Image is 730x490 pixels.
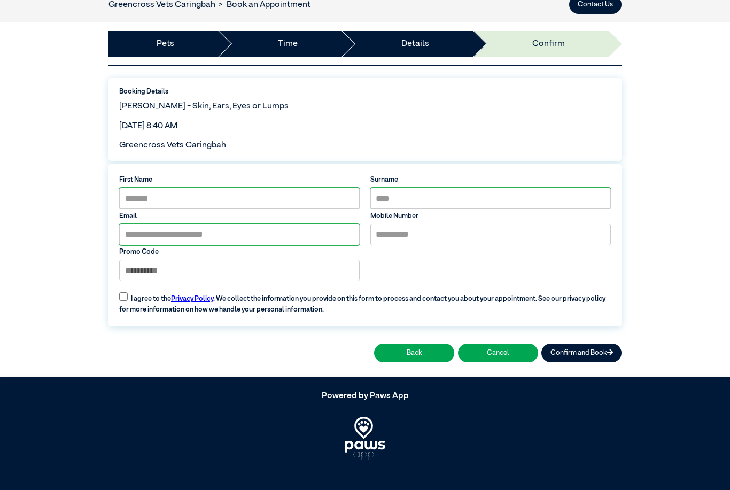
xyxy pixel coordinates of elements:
[119,102,289,111] span: [PERSON_NAME] - Skin, Ears, Eyes or Lumps
[119,141,226,150] span: Greencross Vets Caringbah
[119,292,128,301] input: I agree to thePrivacy Policy. We collect the information you provide on this form to process and ...
[370,211,611,221] label: Mobile Number
[119,122,177,130] span: [DATE] 8:40 AM
[119,175,360,185] label: First Name
[108,391,622,401] h5: Powered by Paws App
[108,1,215,9] a: Greencross Vets Caringbah
[119,211,360,221] label: Email
[278,37,298,50] a: Time
[541,344,622,362] button: Confirm and Book
[370,175,611,185] label: Surname
[171,295,213,302] a: Privacy Policy
[345,417,386,460] img: PawsApp
[114,286,616,315] label: I agree to the . We collect the information you provide on this form to process and contact you a...
[374,344,454,362] button: Back
[119,247,360,257] label: Promo Code
[401,37,429,50] a: Details
[157,37,174,50] a: Pets
[458,344,538,362] button: Cancel
[119,87,611,97] label: Booking Details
